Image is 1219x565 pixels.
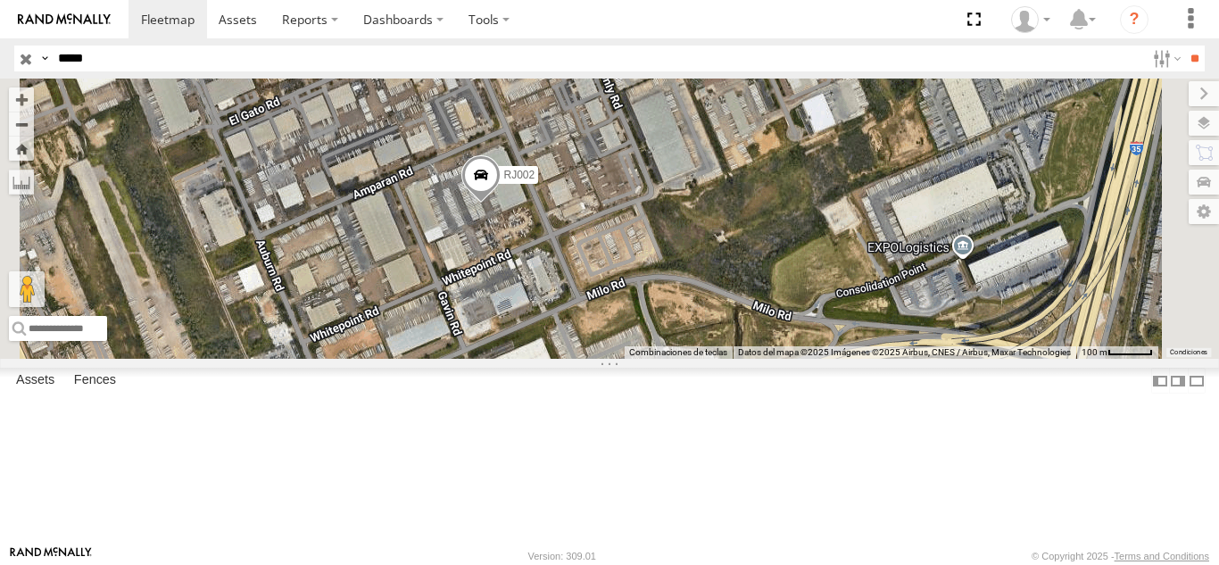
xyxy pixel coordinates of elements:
a: Terms and Conditions [1115,551,1209,561]
label: Dock Summary Table to the Right [1169,368,1187,394]
button: Escala del mapa: 100 m por 47 píxeles [1076,346,1158,359]
label: Hide Summary Table [1188,368,1206,394]
label: Dock Summary Table to the Left [1151,368,1169,394]
label: Search Query [37,46,52,71]
span: Datos del mapa ©2025 Imágenes ©2025 Airbus, CNES / Airbus, Maxar Technologies [738,347,1071,357]
button: Combinaciones de teclas [629,346,727,359]
i: ? [1120,5,1149,34]
a: Visit our Website [10,547,92,565]
label: Assets [7,369,63,394]
span: 100 m [1082,347,1107,357]
label: Fences [65,369,125,394]
img: rand-logo.svg [18,13,111,26]
button: Zoom in [9,87,34,112]
div: Version: 309.01 [528,551,596,561]
button: Arrastra el hombrecito naranja al mapa para abrir Street View [9,271,45,307]
label: Search Filter Options [1146,46,1184,71]
label: Map Settings [1189,199,1219,224]
button: Zoom Home [9,137,34,161]
span: RJ002 [504,169,535,181]
button: Zoom out [9,112,34,137]
div: Taylete Medina [1005,6,1057,33]
label: Measure [9,170,34,195]
a: Condiciones (se abre en una nueva pestaña) [1170,348,1207,355]
div: © Copyright 2025 - [1032,551,1209,561]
